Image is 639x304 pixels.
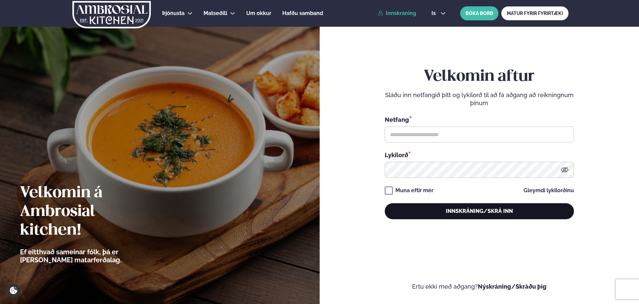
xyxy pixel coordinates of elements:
[524,188,574,193] a: Gleymdi lykilorðinu
[282,10,323,16] span: Hafðu samband
[72,1,151,28] img: logo
[340,283,619,291] p: Ertu ekki með aðgang?
[20,184,158,240] h2: Velkomin á Ambrosial kitchen!
[460,6,499,20] button: BÓKA BORÐ
[431,11,438,16] span: is
[246,9,271,17] a: Um okkur
[246,10,271,16] span: Um okkur
[385,67,574,86] h2: Velkomin aftur
[20,248,158,264] p: Ef eitthvað sameinar fólk, þá er [PERSON_NAME] matarferðalag.
[162,10,185,16] span: Þjónusta
[385,115,574,124] div: Netfang
[385,91,574,107] p: Sláðu inn netfangið þitt og lykilorð til að fá aðgang að reikningnum þínum
[282,9,323,17] a: Hafðu samband
[501,6,569,20] a: MATUR FYRIR FYRIRTÆKI
[478,283,547,290] a: Nýskráning/Skráðu þig
[7,284,20,297] a: Cookie settings
[385,150,574,159] div: Lykilorð
[378,10,416,16] a: Innskráning
[385,203,574,219] button: Innskráning/Skrá inn
[204,9,227,17] a: Matseðill
[204,10,227,16] span: Matseðill
[162,9,185,17] a: Þjónusta
[426,11,451,16] button: is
